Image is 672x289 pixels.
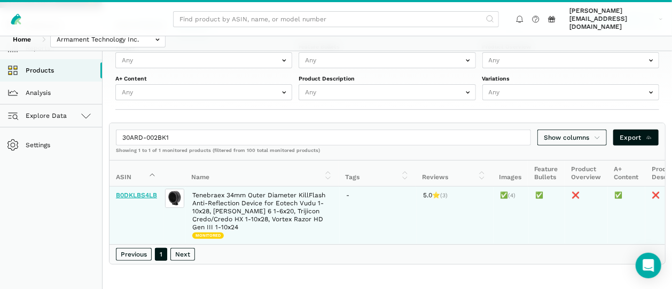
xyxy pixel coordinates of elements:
label: A+ Content [115,75,292,83]
div: Showing 1 to 1 of 1 monitored products (filtered from 100 total monitored products) [110,147,665,160]
th: Tags: activate to sort column ascending [339,160,416,187]
input: Any [482,52,659,68]
a: B0DKLBS4LB [116,191,157,199]
img: Tenebraex 34mm Outer Diameter KillFlash Anti-Reflection Device for Eotech Vudu 1-10x28, Leupold M... [165,189,184,208]
input: Search monitored products... [116,130,531,146]
span: Monitored [192,232,224,239]
label: Variations [482,75,659,83]
th: ASIN: activate to sort column descending [110,160,163,187]
a: Next [170,248,195,261]
span: Explore Data [10,109,67,122]
input: Find product by ASIN, name, or model number [173,11,499,27]
input: Any [115,84,292,100]
span: (3) [440,192,448,199]
td: ✅ [494,187,529,244]
span: (4) [508,192,515,199]
input: Armament Technology Inc. [50,31,166,47]
th: Reviews: activate to sort column ascending [416,160,493,187]
td: - [340,187,417,244]
a: Home [6,31,37,47]
input: Any [115,52,292,68]
td: Tenebraex 34mm Outer Diameter KillFlash Anti-Reflection Device for Eotech Vudu 1-10x28, [PERSON_N... [186,187,340,244]
th: Name: activate to sort column ascending [185,160,339,187]
th: Images [493,160,528,187]
div: Open Intercom Messenger [636,253,661,278]
td: ✅ [529,187,565,244]
span: Show columns [544,133,600,142]
span: [PERSON_NAME][EMAIL_ADDRESS][DOMAIN_NAME] [569,7,656,31]
a: Previous [116,248,152,261]
input: Any [299,84,475,100]
input: Any [482,84,659,100]
th: Product Overview [565,160,607,187]
th: A+ Content [607,160,645,187]
a: 1 [155,248,167,261]
a: Export [613,130,659,146]
th: Feature Bullets [528,160,565,187]
span: Export [620,133,652,142]
label: Product Description [299,75,475,83]
a: [PERSON_NAME][EMAIL_ADDRESS][DOMAIN_NAME] [566,5,666,33]
a: Show columns [537,130,607,146]
td: ❌ [565,187,608,244]
input: Any [299,52,475,68]
td: ✅ [608,187,645,244]
td: 5.0⭐ [417,187,494,244]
